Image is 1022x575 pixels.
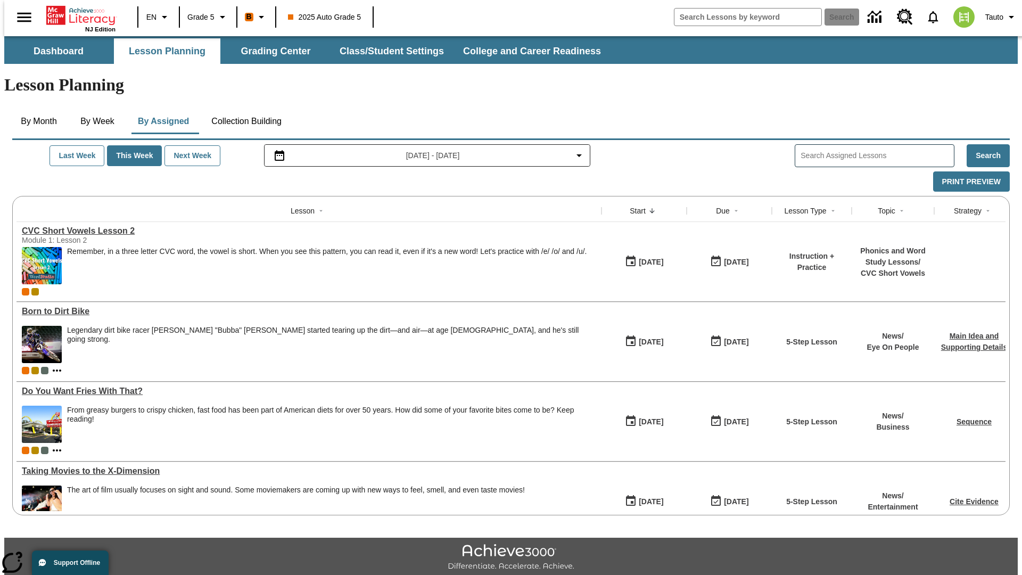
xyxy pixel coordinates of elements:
p: Entertainment [868,502,918,513]
a: Taking Movies to the X-Dimension, Lessons [22,466,596,476]
div: From greasy burgers to crispy chicken, fast food has been part of American diets for over 50 year... [67,406,596,443]
img: One of the first McDonald's stores, with the iconic red sign and golden arches. [22,406,62,443]
a: Cite Evidence [950,497,999,506]
div: Legendary dirt bike racer [PERSON_NAME] "Bubba" [PERSON_NAME] started tearing up the dirt—and air... [67,326,596,344]
p: Remember, in a three letter CVC word, the vowel is short. When you see this pattern, you can read... [67,247,587,256]
div: New 2025 class [31,288,39,295]
div: Module 1: Lesson 2 [22,236,182,244]
p: The art of film usually focuses on sight and sound. Some moviemakers are coming up with new ways ... [67,486,525,495]
span: 2025 Auto Grade 5 [288,12,361,23]
button: Sort [982,204,994,217]
div: Remember, in a three letter CVC word, the vowel is short. When you see this pattern, you can read... [67,247,587,284]
button: Language: EN, Select a language [142,7,176,27]
button: Dashboard [5,38,112,64]
img: Panel in front of the seats sprays water mist to the happy audience at a 4DX-equipped theater. [22,486,62,523]
a: CVC Short Vowels Lesson 2, Lessons [22,226,596,236]
div: Start [630,206,646,216]
button: Show more classes [51,444,63,457]
div: Born to Dirt Bike [22,307,596,316]
a: Do You Want Fries With That?, Lessons [22,387,596,396]
button: 09/01/25: First time the lesson was available [621,332,667,352]
button: Boost Class color is orange. Change class color [241,7,272,27]
button: Collection Building [203,109,290,134]
p: Business [876,422,909,433]
a: Home [46,5,116,26]
p: Phonics and Word Study Lessons / [857,245,929,268]
button: Print Preview [933,171,1010,192]
button: Select a new avatar [947,3,981,31]
button: 09/02/25: Last day the lesson can be accessed [706,252,752,272]
div: [DATE] [724,335,748,349]
div: Due [716,206,730,216]
button: This Week [107,145,162,166]
p: News / [867,331,919,342]
div: [DATE] [724,415,748,429]
button: Lesson Planning [114,38,220,64]
span: Tauto [985,12,1003,23]
button: 09/01/25: First time the lesson was available [621,412,667,432]
img: CVC Short Vowels Lesson 2. [22,247,62,284]
button: By Assigned [129,109,197,134]
button: Class/Student Settings [331,38,452,64]
div: OL 2025 Auto Grade 6 [41,447,48,454]
button: Grading Center [222,38,329,64]
div: Topic [878,206,895,216]
input: search field [674,9,821,26]
span: Current Class [22,447,29,454]
button: Show more classes [51,364,63,377]
div: Current Class [22,288,29,295]
div: [DATE] [639,495,663,508]
img: avatar image [953,6,975,28]
div: SubNavbar [4,36,1018,64]
p: 5-Step Lesson [786,416,837,428]
button: Last Week [50,145,104,166]
div: [DATE] [639,256,663,269]
h1: Lesson Planning [4,75,1018,95]
a: Resource Center, Will open in new tab [891,3,919,31]
button: College and Career Readiness [455,38,609,64]
button: Sort [895,204,908,217]
button: Sort [827,204,839,217]
div: Taking Movies to the X-Dimension [22,466,596,476]
button: 09/01/25: Last day the lesson can be accessed [706,412,752,432]
p: News / [876,410,909,422]
div: [DATE] [724,256,748,269]
button: Support Offline [32,551,109,575]
button: By Month [12,109,65,134]
button: Sort [646,204,658,217]
div: [DATE] [639,335,663,349]
span: NJ Edition [85,26,116,32]
div: [DATE] [639,415,663,429]
a: Notifications [919,3,947,31]
button: Search [967,144,1010,167]
p: News / [868,490,918,502]
span: Grade 5 [187,12,215,23]
button: 09/01/25: Last day the lesson can be accessed [706,491,752,512]
button: 09/02/25: First time the lesson was available [621,252,667,272]
button: Next Week [164,145,220,166]
p: 5-Step Lesson [786,336,837,348]
div: The art of film usually focuses on sight and sound. Some moviemakers are coming up with new ways ... [67,486,525,523]
span: New 2025 class [31,367,39,374]
div: From greasy burgers to crispy chicken, fast food has been part of American diets for over 50 year... [67,406,596,424]
div: OL 2025 Auto Grade 6 [41,367,48,374]
a: Sequence [957,417,992,426]
a: Main Idea and Supporting Details [941,332,1007,351]
button: Sort [730,204,743,217]
div: Legendary dirt bike racer James "Bubba" Stewart started tearing up the dirt—and air—at age 4, and... [67,326,596,363]
span: B [246,10,252,23]
div: Home [46,4,116,32]
div: SubNavbar [4,38,611,64]
button: Profile/Settings [981,7,1022,27]
div: New 2025 class [31,447,39,454]
p: CVC Short Vowels [857,268,929,279]
p: 5-Step Lesson [786,496,837,507]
